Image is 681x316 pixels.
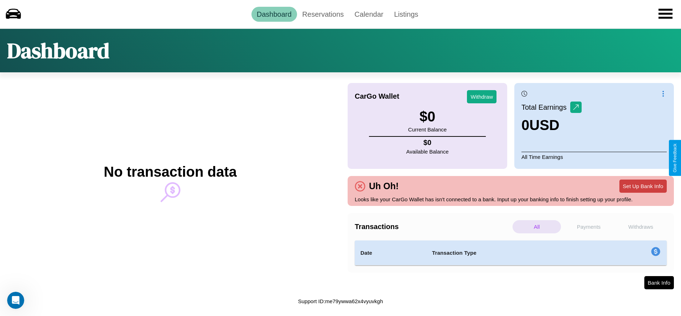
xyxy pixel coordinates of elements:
[355,195,667,204] p: Looks like your CarGo Wallet has isn't connected to a bank. Input up your banking info to finish ...
[355,240,667,265] table: simple table
[355,92,399,100] h4: CarGo Wallet
[521,117,582,133] h3: 0 USD
[251,7,297,22] a: Dashboard
[104,164,236,180] h2: No transaction data
[467,90,497,103] button: Withdraw
[365,181,402,191] h4: Uh Oh!
[298,296,383,306] p: Support ID: me79ywwa62x4vyuvkgh
[521,101,570,114] p: Total Earnings
[513,220,561,233] p: All
[7,292,24,309] iframe: Intercom live chat
[360,249,421,257] h4: Date
[565,220,613,233] p: Payments
[408,109,447,125] h3: $ 0
[406,147,449,156] p: Available Balance
[619,180,667,193] button: Set Up Bank Info
[521,152,667,162] p: All Time Earnings
[389,7,423,22] a: Listings
[406,139,449,147] h4: $ 0
[408,125,447,134] p: Current Balance
[432,249,593,257] h4: Transaction Type
[672,144,677,172] div: Give Feedback
[644,276,674,289] button: Bank Info
[297,7,349,22] a: Reservations
[7,36,109,65] h1: Dashboard
[617,220,665,233] p: Withdraws
[355,223,511,231] h4: Transactions
[349,7,389,22] a: Calendar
